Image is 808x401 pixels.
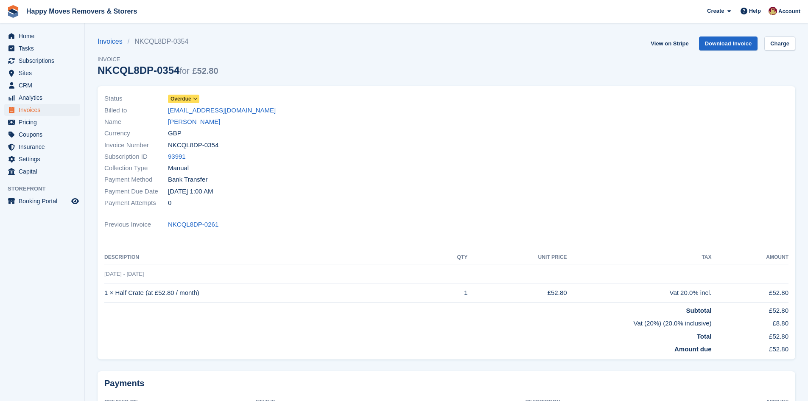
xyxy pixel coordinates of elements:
[168,117,220,127] a: [PERSON_NAME]
[19,116,70,128] span: Pricing
[19,129,70,140] span: Coupons
[171,95,191,103] span: Overdue
[8,185,84,193] span: Storefront
[104,129,168,138] span: Currency
[711,341,788,354] td: £52.80
[98,55,218,64] span: Invoice
[647,36,692,50] a: View on Stripe
[749,7,761,15] span: Help
[711,328,788,342] td: £52.80
[711,302,788,315] td: £52.80
[4,129,80,140] a: menu
[19,165,70,177] span: Capital
[104,271,144,277] span: [DATE] - [DATE]
[104,251,431,264] th: Description
[98,64,218,76] div: NKCQL8DP-0354
[4,67,80,79] a: menu
[711,251,788,264] th: Amount
[104,220,168,230] span: Previous Invoice
[699,36,758,50] a: Download Invoice
[168,94,199,104] a: Overdue
[104,378,788,389] h2: Payments
[4,141,80,153] a: menu
[168,163,189,173] span: Manual
[778,7,800,16] span: Account
[4,116,80,128] a: menu
[19,42,70,54] span: Tasks
[19,104,70,116] span: Invoices
[168,220,218,230] a: NKCQL8DP-0261
[19,153,70,165] span: Settings
[98,36,218,47] nav: breadcrumbs
[104,187,168,196] span: Payment Due Date
[567,251,712,264] th: Tax
[104,198,168,208] span: Payment Attempts
[686,307,711,314] strong: Subtotal
[467,251,567,264] th: Unit Price
[19,55,70,67] span: Subscriptions
[711,283,788,303] td: £52.80
[19,92,70,104] span: Analytics
[168,152,186,162] a: 93991
[707,7,724,15] span: Create
[104,175,168,185] span: Payment Method
[192,66,218,76] span: £52.80
[19,67,70,79] span: Sites
[168,175,207,185] span: Bank Transfer
[168,106,276,115] a: [EMAIL_ADDRESS][DOMAIN_NAME]
[168,140,218,150] span: NKCQL8DP-0354
[168,187,213,196] time: 2025-09-02 00:00:00 UTC
[674,345,712,353] strong: Amount due
[104,163,168,173] span: Collection Type
[4,165,80,177] a: menu
[4,30,80,42] a: menu
[764,36,795,50] a: Charge
[7,5,20,18] img: stora-icon-8386f47178a22dfd0bd8f6a31ec36ba5ce8667c1dd55bd0f319d3a0aa187defe.svg
[179,66,189,76] span: for
[104,152,168,162] span: Subscription ID
[104,94,168,104] span: Status
[19,141,70,153] span: Insurance
[19,195,70,207] span: Booking Portal
[23,4,140,18] a: Happy Moves Removers & Storers
[4,153,80,165] a: menu
[769,7,777,15] img: Steven Fry
[567,288,712,298] div: Vat 20.0% incl.
[168,198,171,208] span: 0
[104,106,168,115] span: Billed to
[4,42,80,54] a: menu
[104,117,168,127] span: Name
[467,283,567,303] td: £52.80
[104,283,431,303] td: 1 × Half Crate (at £52.80 / month)
[431,283,467,303] td: 1
[70,196,80,206] a: Preview store
[4,195,80,207] a: menu
[4,92,80,104] a: menu
[711,315,788,328] td: £8.80
[19,79,70,91] span: CRM
[697,333,712,340] strong: Total
[4,55,80,67] a: menu
[4,79,80,91] a: menu
[98,36,128,47] a: Invoices
[168,129,182,138] span: GBP
[431,251,467,264] th: QTY
[104,315,711,328] td: Vat (20%) (20.0% inclusive)
[104,140,168,150] span: Invoice Number
[19,30,70,42] span: Home
[4,104,80,116] a: menu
